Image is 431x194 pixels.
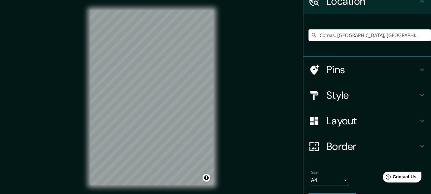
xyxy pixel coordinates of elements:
canvas: Map [90,10,213,185]
button: Toggle attribution [203,174,210,182]
div: Border [303,134,431,159]
div: A4 [311,175,349,185]
h4: Style [326,89,418,102]
div: Layout [303,108,431,134]
h4: Pins [326,63,418,76]
div: Pins [303,57,431,82]
div: Style [303,82,431,108]
h4: Layout [326,114,418,127]
label: Size [311,170,318,175]
iframe: Help widget launcher [374,169,424,187]
input: Pick your city or area [308,29,431,41]
h4: Border [326,140,418,153]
